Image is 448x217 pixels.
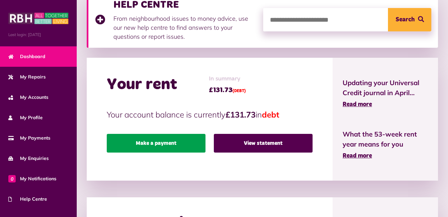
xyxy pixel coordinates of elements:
[8,73,46,80] span: My Repairs
[8,175,56,182] span: My Notifications
[226,110,256,120] strong: £131.73
[343,78,428,109] a: Updating your Universal Credit journal in April... Read more
[209,85,246,95] span: £131.73
[343,78,428,98] span: Updating your Universal Credit journal in April...
[113,14,257,41] p: From neighbourhood issues to money advice, use our new help centre to find answers to your questi...
[262,110,279,120] span: debt
[388,8,431,31] button: Search
[8,32,68,38] span: Last login: [DATE]
[8,196,47,203] span: Help Centre
[107,75,177,94] h2: Your rent
[214,134,313,153] a: View statement
[8,175,16,182] span: 0
[107,108,313,121] p: Your account balance is currently in
[8,155,49,162] span: My Enquiries
[396,8,415,31] span: Search
[343,129,428,161] a: What the 53-week rent year means for you Read more
[8,94,48,101] span: My Accounts
[8,53,45,60] span: Dashboard
[343,129,428,149] span: What the 53-week rent year means for you
[8,135,50,142] span: My Payments
[8,114,43,121] span: My Profile
[233,89,246,93] span: (DEBT)
[8,12,68,25] img: MyRBH
[343,153,372,159] span: Read more
[209,74,246,83] span: In summary
[343,101,372,107] span: Read more
[107,134,205,153] a: Make a payment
